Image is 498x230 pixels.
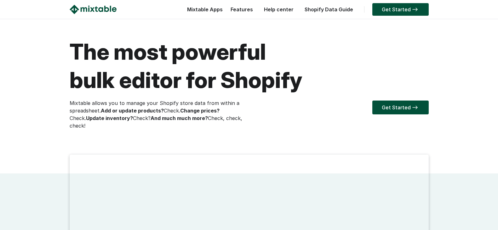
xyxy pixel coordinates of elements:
h1: The most powerful bulk editor for Shopify [70,38,429,94]
strong: Update inventory? [86,115,133,121]
a: Shopify Data Guide [301,6,356,13]
a: Features [227,6,256,13]
strong: Add or update products? [101,107,164,114]
p: Mixtable allows you to manage your Shopify store data from within a spreadsheet. Check. Check. Ch... [70,99,249,129]
div: Mixtable Apps [184,5,223,17]
img: Mixtable logo [70,5,117,14]
strong: And much much more? [151,115,208,121]
img: arrow-right.svg [411,106,419,109]
img: arrow-right.svg [411,8,419,11]
a: Get Started [372,101,429,114]
strong: Change prices? [180,107,220,114]
a: Help center [261,6,297,13]
a: Get Started [372,3,429,16]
